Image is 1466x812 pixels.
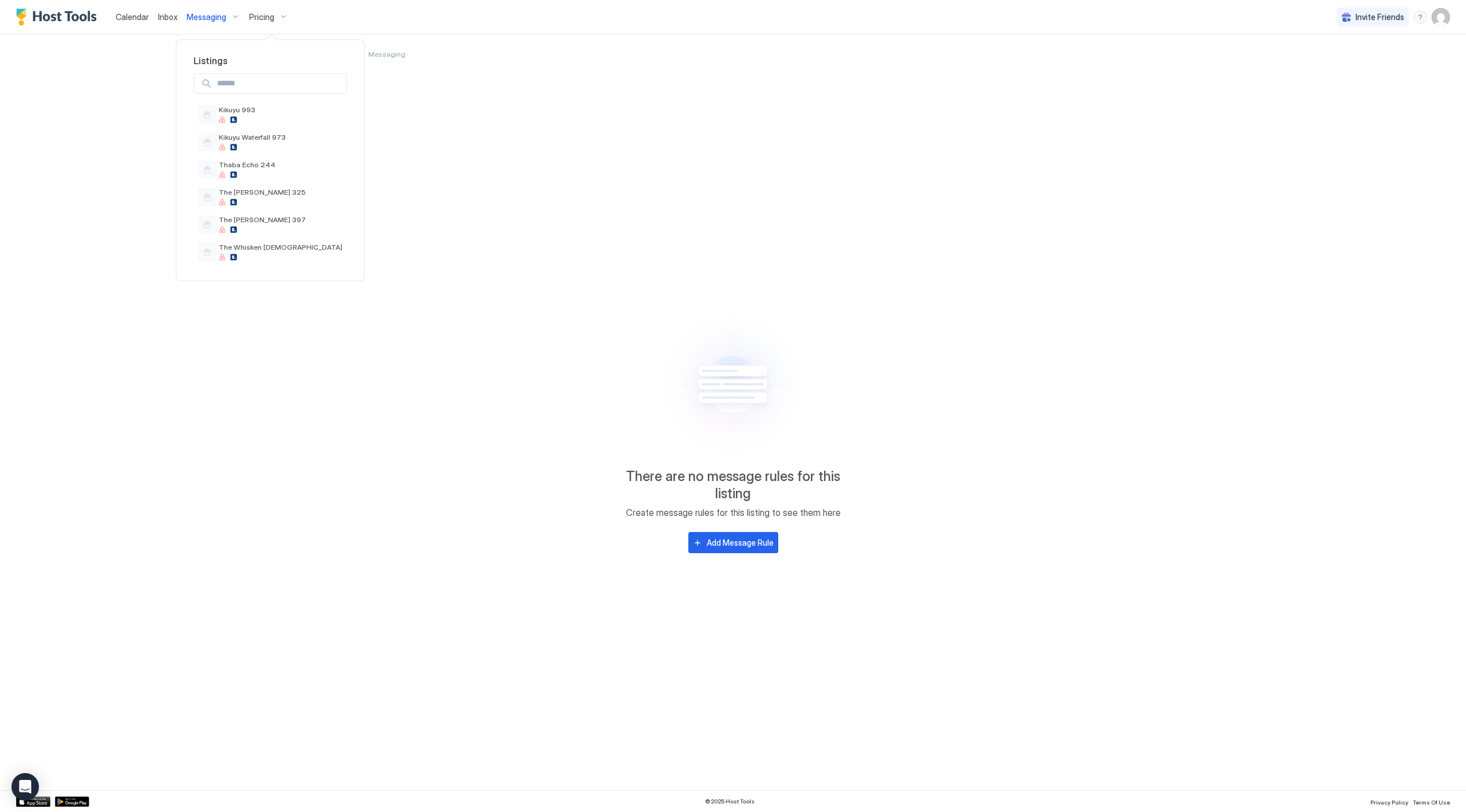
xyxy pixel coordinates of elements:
[212,74,346,93] input: Input Field
[194,183,347,211] a: The [PERSON_NAME] 325
[194,101,347,128] a: Kikuyu 993
[219,133,286,141] span: Kikuyu Waterfall 973
[194,156,347,183] a: Thaba Echo 244
[219,243,342,251] span: The Whisken [DEMOGRAPHIC_DATA]
[219,105,255,114] span: Kikuyu 993
[219,188,306,196] span: The [PERSON_NAME] 325
[194,55,347,66] span: Listings
[219,160,275,169] span: Thaba Echo 244
[194,211,347,238] a: The [PERSON_NAME] 397
[11,773,39,801] div: Open Intercom Messenger
[194,238,347,266] a: The Whisken [DEMOGRAPHIC_DATA]
[219,215,306,224] span: The [PERSON_NAME] 397
[194,128,347,156] a: Kikuyu Waterfall 973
